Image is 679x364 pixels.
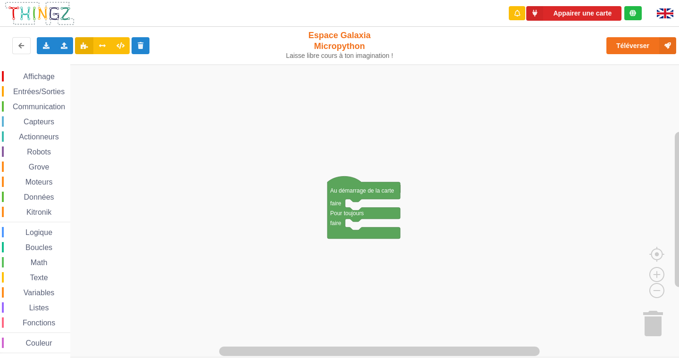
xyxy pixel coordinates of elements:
span: Affichage [22,73,56,81]
span: Robots [25,148,52,156]
text: faire [330,220,341,226]
span: Couleur [25,339,54,347]
span: Données [23,193,56,201]
span: Fonctions [21,319,57,327]
text: Pour toujours [330,210,364,217]
span: Grove [27,163,51,171]
img: thingz_logo.png [4,1,75,26]
text: Au démarrage de la carte [330,187,394,194]
text: faire [330,200,341,207]
button: Téléverser [606,37,676,54]
span: Logique [24,228,54,236]
img: gb.png [657,8,673,18]
div: Tu es connecté au serveur de création de Thingz [624,6,642,20]
span: Actionneurs [17,133,60,141]
span: Entrées/Sorties [12,88,66,96]
div: Laisse libre cours à ton imagination ! [282,52,397,60]
span: Kitronik [25,208,53,216]
span: Listes [28,304,50,312]
span: Math [29,259,49,267]
span: Capteurs [22,118,56,126]
span: Variables [22,289,56,297]
span: Moteurs [24,178,54,186]
div: Espace Galaxia Micropython [282,30,397,60]
span: Texte [28,274,49,282]
span: Boucles [24,243,54,251]
span: Communication [11,103,66,111]
button: Appairer une carte [526,6,621,21]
